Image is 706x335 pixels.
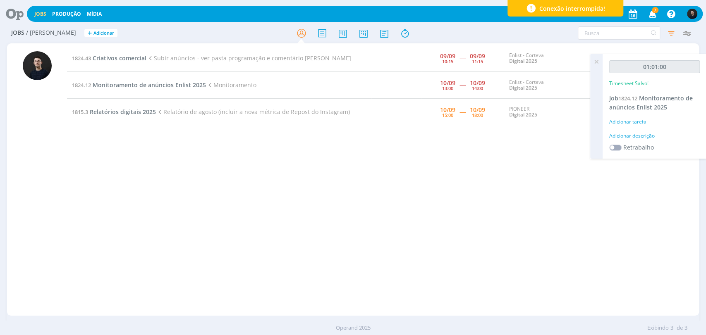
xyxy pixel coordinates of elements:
[87,10,102,17] a: Mídia
[72,55,91,62] span: 1824.43
[156,108,350,116] span: Relatório de agosto (incluir a nova métrica de Repost do Instagram)
[93,31,114,36] span: Adicionar
[440,53,455,59] div: 09/09
[93,81,206,89] span: Monitoramento de anúncios Enlist 2025
[509,79,594,91] div: Enlist - Corteva
[52,10,81,17] a: Produção
[687,7,698,21] button: C
[84,11,104,17] button: Mídia
[609,118,700,126] div: Adicionar tarefa
[509,106,594,118] div: PIONEER
[442,59,453,64] div: 10:15
[670,324,673,332] span: 3
[509,52,594,64] div: Enlist - Corteva
[72,81,206,89] a: 1824.12Monitoramento de anúncios Enlist 2025
[643,7,660,21] button: 7
[442,86,453,90] div: 13:00
[84,29,117,38] button: +Adicionar
[90,108,156,116] span: Relatórios digitais 2025
[539,4,605,13] span: Conexão interrompida!
[93,54,146,62] span: Criativos comercial
[652,7,658,13] span: 7
[470,80,485,86] div: 10/09
[609,94,693,111] a: Job1824.12Monitoramento de anúncios Enlist 2025
[72,54,146,62] a: 1824.43Criativos comercial
[72,108,88,116] span: 1815.3
[459,54,466,62] span: -----
[146,54,351,62] span: Subir anúncios - ver pasta programação e comentário [PERSON_NAME]
[509,84,537,91] a: Digital 2025
[88,29,92,38] span: +
[23,51,52,80] img: C
[34,10,46,17] a: Jobs
[687,9,697,19] img: C
[26,29,76,36] span: / [PERSON_NAME]
[472,113,483,117] div: 18:00
[509,57,537,64] a: Digital 2025
[50,11,84,17] button: Produção
[442,113,453,117] div: 15:00
[472,86,483,90] div: 14:00
[440,107,455,113] div: 10/09
[440,80,455,86] div: 10/09
[623,143,654,152] label: Retrabalho
[684,324,687,332] span: 3
[578,26,660,40] input: Busca
[647,324,669,332] span: Exibindo
[72,81,91,89] span: 1824.12
[609,132,700,140] div: Adicionar descrição
[509,111,537,118] a: Digital 2025
[459,81,466,89] span: -----
[206,81,256,89] span: Monitoramento
[609,80,649,87] p: Timesheet Salvo!
[677,324,683,332] span: de
[32,11,49,17] button: Jobs
[472,59,483,64] div: 11:15
[72,108,156,116] a: 1815.3Relatórios digitais 2025
[609,94,693,111] span: Monitoramento de anúncios Enlist 2025
[459,108,466,116] span: -----
[11,29,24,36] span: Jobs
[470,107,485,113] div: 10/09
[618,95,637,102] span: 1824.12
[470,53,485,59] div: 09/09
